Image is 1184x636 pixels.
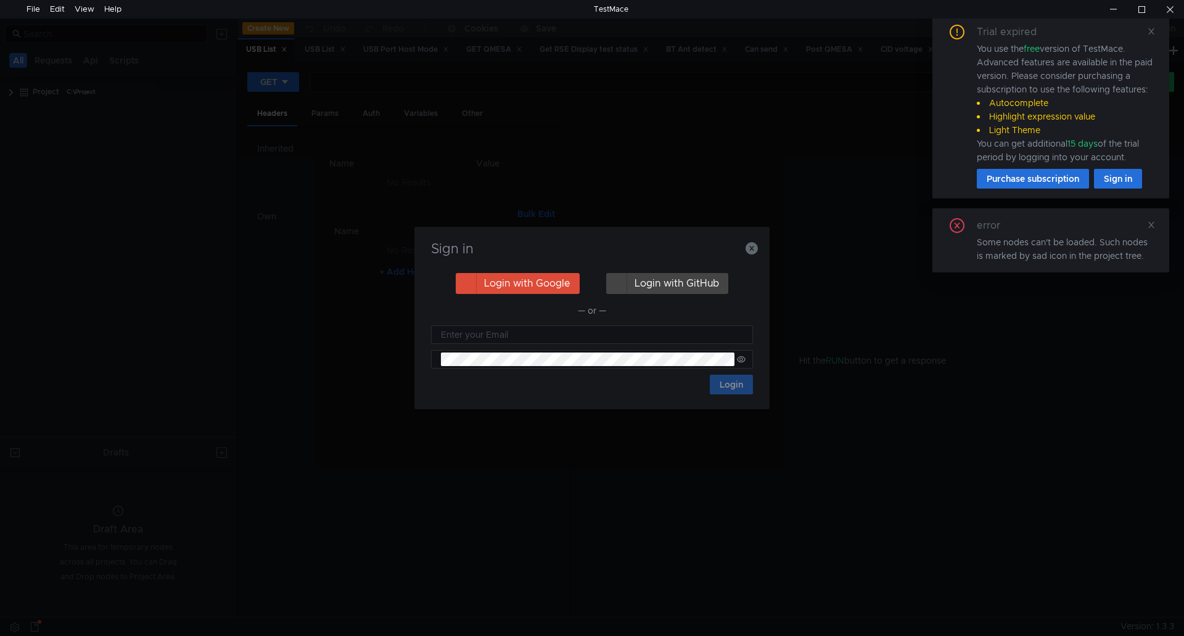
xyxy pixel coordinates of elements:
[456,273,580,294] button: Login with Google
[431,303,753,318] div: — or —
[977,235,1154,263] div: Some nodes can't be loaded. Such nodes is marked by sad icon in the project tree.
[1094,169,1142,189] button: Sign in
[441,328,746,341] input: Enter your Email
[977,137,1154,164] div: You can get additional of the trial period by logging into your account.
[429,242,755,256] h3: Sign in
[977,218,1015,233] div: error
[977,25,1051,39] div: Trial expired
[606,273,728,294] button: Login with GitHub
[1024,43,1040,54] span: free
[1067,138,1098,149] span: 15 days
[977,42,1154,164] div: You use the version of TestMace. Advanced features are available in the paid version. Please cons...
[977,110,1154,123] li: Highlight expression value
[977,169,1089,189] button: Purchase subscription
[977,123,1154,137] li: Light Theme
[977,96,1154,110] li: Autocomplete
